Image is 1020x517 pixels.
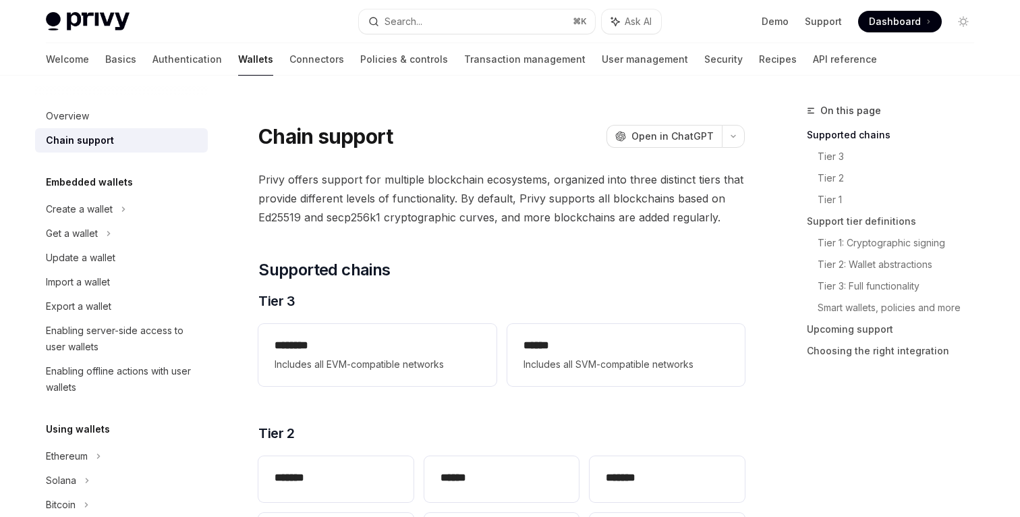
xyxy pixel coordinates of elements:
[35,246,208,270] a: Update a wallet
[818,297,985,319] a: Smart wallets, policies and more
[953,11,974,32] button: Toggle dark mode
[289,43,344,76] a: Connectors
[46,250,115,266] div: Update a wallet
[869,15,921,28] span: Dashboard
[573,16,587,27] span: ⌘ K
[813,43,877,76] a: API reference
[818,167,985,189] a: Tier 2
[46,43,89,76] a: Welcome
[46,108,89,124] div: Overview
[46,132,114,148] div: Chain support
[464,43,586,76] a: Transaction management
[35,319,208,359] a: Enabling server-side access to user wallets
[807,319,985,340] a: Upcoming support
[46,174,133,190] h5: Embedded wallets
[46,497,76,513] div: Bitcoin
[46,201,113,217] div: Create a wallet
[35,270,208,294] a: Import a wallet
[258,124,393,148] h1: Chain support
[35,359,208,400] a: Enabling offline actions with user wallets
[523,356,729,373] span: Includes all SVM-compatible networks
[258,324,496,386] a: **** ***Includes all EVM-compatible networks
[105,43,136,76] a: Basics
[46,363,200,396] div: Enabling offline actions with user wallets
[46,12,130,31] img: light logo
[35,104,208,128] a: Overview
[46,448,88,464] div: Ethereum
[762,15,789,28] a: Demo
[46,298,111,315] div: Export a wallet
[46,323,200,355] div: Enabling server-side access to user wallets
[807,124,985,146] a: Supported chains
[46,472,76,489] div: Solana
[35,294,208,319] a: Export a wallet
[35,128,208,153] a: Chain support
[818,189,985,211] a: Tier 1
[858,11,942,32] a: Dashboard
[46,421,110,437] h5: Using wallets
[507,324,745,386] a: **** *Includes all SVM-compatible networks
[152,43,222,76] a: Authentication
[385,13,422,30] div: Search...
[275,356,480,373] span: Includes all EVM-compatible networks
[602,9,661,34] button: Ask AI
[807,211,985,232] a: Support tier definitions
[625,15,652,28] span: Ask AI
[818,275,985,297] a: Tier 3: Full functionality
[807,340,985,362] a: Choosing the right integration
[818,254,985,275] a: Tier 2: Wallet abstractions
[360,43,448,76] a: Policies & controls
[238,43,273,76] a: Wallets
[258,292,295,310] span: Tier 3
[258,170,745,227] span: Privy offers support for multiple blockchain ecosystems, organized into three distinct tiers that...
[359,9,595,34] button: Search...⌘K
[820,103,881,119] span: On this page
[606,125,722,148] button: Open in ChatGPT
[631,130,714,143] span: Open in ChatGPT
[704,43,743,76] a: Security
[818,146,985,167] a: Tier 3
[258,424,294,443] span: Tier 2
[818,232,985,254] a: Tier 1: Cryptographic signing
[805,15,842,28] a: Support
[759,43,797,76] a: Recipes
[46,274,110,290] div: Import a wallet
[46,225,98,242] div: Get a wallet
[258,259,390,281] span: Supported chains
[602,43,688,76] a: User management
